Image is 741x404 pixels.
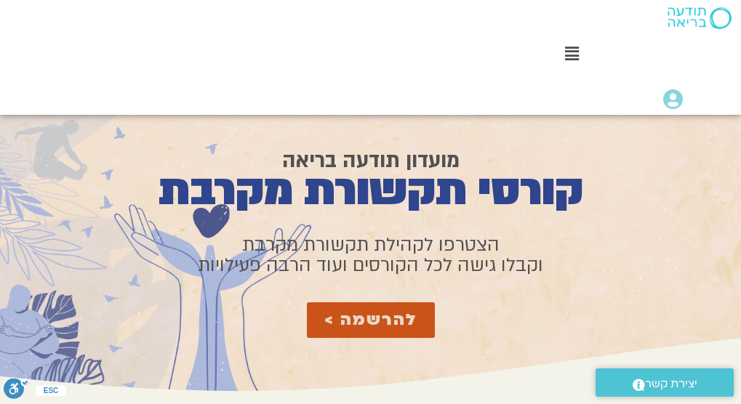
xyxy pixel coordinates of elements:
h1: קורסי תקשורת מקרבת [30,177,711,206]
a: להרשמה > [307,302,435,338]
a: יצירת קשר [596,368,734,397]
h1: מועדון תודעה בריאה [30,151,711,171]
h1: הצטרפו לקהילת תקשורת מקרבת וקבלו גישה לכל הקורסים ועוד הרבה פעילויות [30,235,711,275]
span: להרשמה > [324,311,417,329]
img: תודעה בריאה [668,7,732,29]
span: יצירת קשר [645,374,697,394]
